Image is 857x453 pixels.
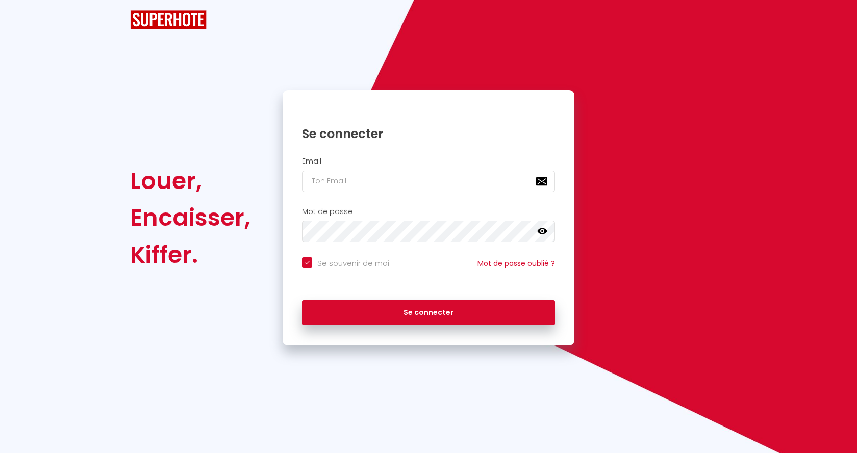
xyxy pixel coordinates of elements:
div: Kiffer. [130,236,250,273]
img: SuperHote logo [130,10,207,29]
h2: Mot de passe [302,207,555,216]
a: Mot de passe oublié ? [477,258,555,269]
input: Ton Email [302,171,555,192]
button: Se connecter [302,300,555,326]
div: Encaisser, [130,199,250,236]
div: Louer, [130,163,250,199]
h2: Email [302,157,555,166]
h1: Se connecter [302,126,555,142]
